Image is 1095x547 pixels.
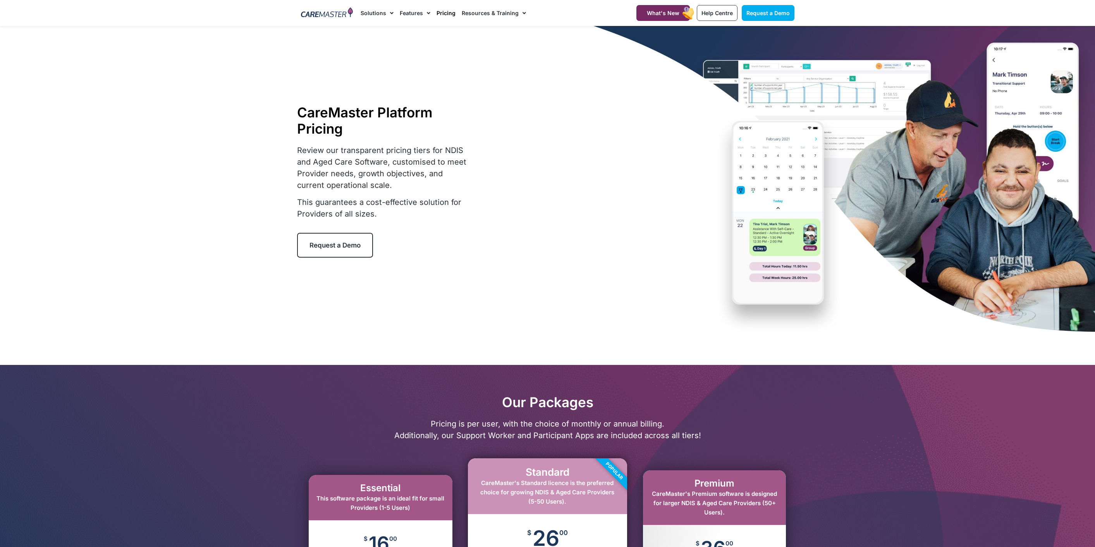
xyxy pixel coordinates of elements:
a: Help Centre [697,5,737,21]
p: This guarantees a cost-effective solution for Providers of all sizes. [297,196,469,220]
h2: Premium [651,478,778,489]
a: What's New [636,5,690,21]
span: Request a Demo [309,241,361,249]
span: What's New [647,10,679,16]
span: This software package is an ideal fit for small Providers (1-5 Users) [316,495,444,511]
span: $ [364,536,368,542]
h2: Our Packages [297,394,798,410]
h1: CareMaster Platform Pricing [297,104,469,137]
span: CareMaster's Standard licence is the preferred choice for growing NDIS & Aged Care Providers (5-5... [480,479,614,505]
span: Help Centre [701,10,733,16]
h2: Essential [316,483,445,494]
span: 00 [559,530,568,536]
div: Popular [570,427,658,515]
span: $ [527,530,531,536]
a: Request a Demo [297,233,373,258]
span: 26 [533,530,559,547]
span: Request a Demo [746,10,790,16]
span: CareMaster's Premium software is designed for larger NDIS & Aged Care Providers (50+ Users). [652,490,777,516]
img: CareMaster Logo [301,7,353,19]
p: Pricing is per user, with the choice of monthly or annual billing. Additionally, our Support Work... [297,418,798,441]
h2: Standard [476,466,619,478]
span: 00 [389,536,397,542]
a: Request a Demo [742,5,794,21]
p: Review our transparent pricing tiers for NDIS and Aged Care Software, customised to meet Provider... [297,144,469,191]
span: $ [696,540,700,546]
span: 00 [725,540,733,546]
